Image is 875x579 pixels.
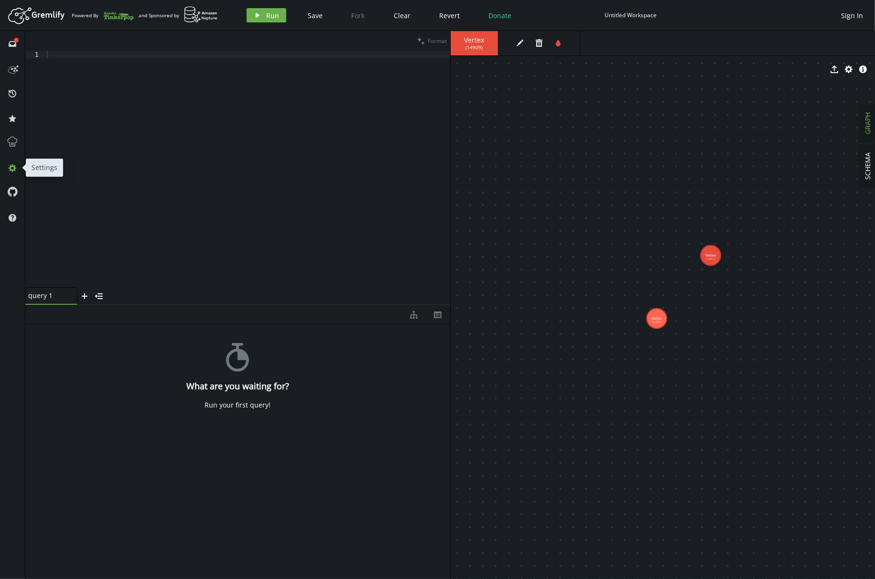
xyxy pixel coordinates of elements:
span: Donate [489,11,512,20]
span: query 1 [28,291,66,300]
span: Format [428,37,447,45]
button: Revert [432,8,467,22]
button: Run [247,8,286,22]
div: Run your first query! [205,401,270,409]
div: and Sponsored by [139,6,218,24]
tspan: Vertex [651,316,662,321]
span: SCHEMA [864,153,873,180]
img: AWS Neptune [184,6,218,23]
tspan: Vertex [705,253,716,257]
span: Save [308,11,323,20]
button: Save [301,8,330,22]
div: 1 [25,51,45,58]
span: Run [266,11,279,20]
span: Clear [394,11,411,20]
tspan: (14909) [652,320,661,324]
button: Sign In [836,8,868,22]
button: Fork [344,8,373,22]
tspan: (14911) [706,257,715,261]
span: Sign In [841,11,863,20]
span: Revert [440,11,460,20]
span: Vertex [460,36,488,44]
div: Settings [26,159,63,177]
span: Fork [352,11,365,20]
h4: What are you waiting for? [186,381,289,391]
span: GRAPH [864,113,873,135]
button: Clear [387,8,418,22]
div: Powered By [72,7,134,24]
span: ( 14909 ) [465,44,483,51]
div: Untitled Workspace [605,11,657,19]
button: Format [414,31,450,51]
button: Donate [482,8,519,22]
